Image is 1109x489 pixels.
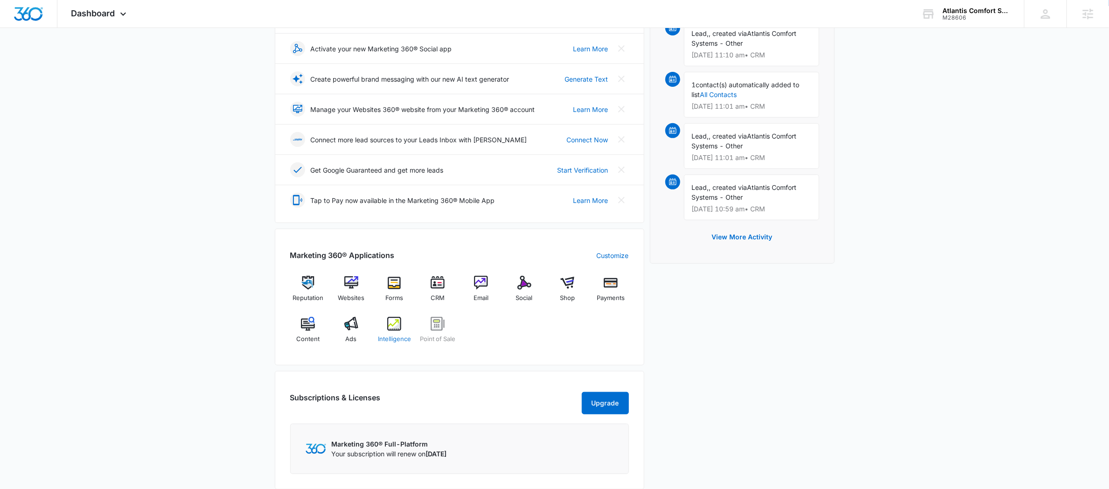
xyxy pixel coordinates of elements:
p: [DATE] 11:10 am • CRM [692,52,811,58]
p: Connect more lead sources to your Leads Inbox with [PERSON_NAME] [311,135,527,145]
p: Get Google Guaranteed and get more leads [311,165,444,175]
a: Learn More [573,105,608,114]
span: Dashboard [71,8,115,18]
a: Connect Now [567,135,608,145]
h2: Marketing 360® Applications [290,250,395,261]
a: Start Verification [558,165,608,175]
button: Close [614,162,629,177]
p: Marketing 360® Full-Platform [332,439,447,449]
img: Marketing 360 Logo [306,444,326,454]
span: , created via [709,29,747,37]
p: Activate your new Marketing 360® Social app [311,44,452,54]
a: Payments [593,276,629,309]
span: [DATE] [426,450,447,458]
button: Close [614,193,629,208]
span: Intelligence [378,335,411,344]
a: Learn More [573,196,608,205]
span: Content [296,335,320,344]
p: [DATE] 11:01 am • CRM [692,103,811,110]
a: Learn More [573,44,608,54]
span: Payments [597,293,625,303]
span: Forms [385,293,403,303]
a: Generate Text [565,74,608,84]
a: All Contacts [700,91,737,98]
button: Upgrade [582,392,629,414]
a: Customize [597,251,629,260]
span: Websites [338,293,364,303]
a: CRM [420,276,456,309]
p: Create powerful brand messaging with our new AI text generator [311,74,509,84]
span: Social [516,293,533,303]
span: Point of Sale [420,335,455,344]
span: Reputation [293,293,323,303]
a: Forms [377,276,412,309]
span: , created via [709,132,747,140]
a: Content [290,317,326,350]
span: Lead, [692,29,709,37]
p: Manage your Websites 360® website from your Marketing 360® account [311,105,535,114]
a: Reputation [290,276,326,309]
span: 1 [692,81,696,89]
button: View More Activity [703,226,782,248]
div: account name [942,7,1011,14]
div: account id [942,14,1011,21]
span: Ads [346,335,357,344]
span: , created via [709,183,747,191]
a: Social [506,276,542,309]
button: Close [614,41,629,56]
span: Lead, [692,132,709,140]
a: Ads [333,317,369,350]
h2: Subscriptions & Licenses [290,392,381,411]
a: Point of Sale [420,317,456,350]
p: [DATE] 10:59 am • CRM [692,206,811,212]
a: Intelligence [377,317,412,350]
button: Close [614,71,629,86]
span: contact(s) automatically added to list [692,81,800,98]
span: Shop [560,293,575,303]
a: Shop [550,276,586,309]
p: Your subscription will renew on [332,449,447,459]
a: Websites [333,276,369,309]
span: Email [474,293,488,303]
button: Close [614,102,629,117]
p: Tap to Pay now available in the Marketing 360® Mobile App [311,196,495,205]
p: [DATE] 11:01 am • CRM [692,154,811,161]
button: Close [614,132,629,147]
span: CRM [431,293,445,303]
span: Lead, [692,183,709,191]
a: Email [463,276,499,309]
